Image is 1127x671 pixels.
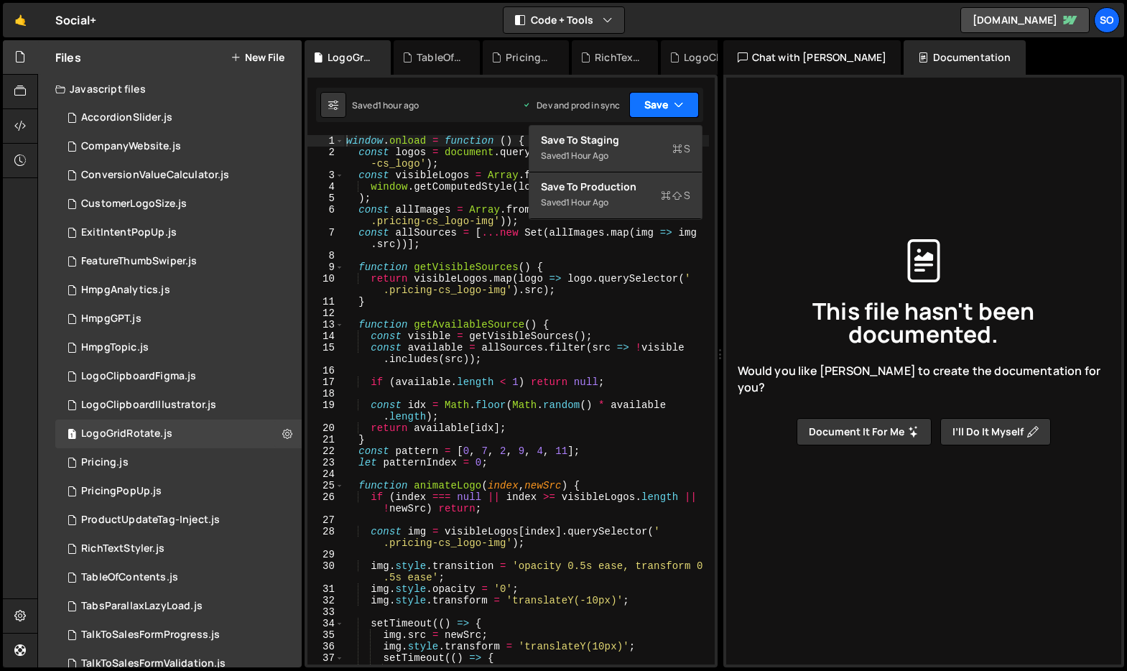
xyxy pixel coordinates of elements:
div: LogoGridRotate.js [328,50,374,65]
div: 15116/41115.js [55,103,302,132]
button: Save to ProductionS Saved1 hour ago [529,172,702,219]
div: 1 hour ago [378,99,419,111]
div: PricingPopUp.js [81,485,162,498]
span: This file hasn't been documented. [738,300,1110,346]
div: CompanyWebsite.js [81,140,181,153]
div: LogoClipboardIllustrator.js [81,399,216,412]
button: Save [629,92,699,118]
div: ProductUpdateTag-Inject.js [81,514,220,527]
div: 15116/45407.js [55,477,302,506]
div: PricingPopUp.js [506,50,552,65]
div: Javascript files [38,75,302,103]
div: 15116/40701.js [55,247,302,276]
div: 1 [307,135,344,147]
span: S [672,142,690,156]
div: 15116/41820.js [55,333,302,362]
div: 12 [307,307,344,319]
div: Documentation [904,40,1025,75]
div: 29 [307,549,344,560]
div: 4 [307,181,344,193]
div: 21 [307,434,344,445]
div: 17 [307,376,344,388]
div: 11 [307,296,344,307]
div: 27 [307,514,344,526]
div: 15 [307,342,344,365]
a: So [1094,7,1120,33]
div: 35 [307,629,344,641]
: 15116/40336.js [55,362,302,391]
div: AccordionSlider.js [81,111,172,124]
div: 34 [307,618,344,629]
a: 🤙 [3,3,38,37]
div: HmpgTopic.js [81,341,149,354]
div: 1 hour ago [566,149,608,162]
div: 36 [307,641,344,652]
div: 10 [307,273,344,296]
div: 1 hour ago [566,196,608,208]
div: 15116/40349.js [55,132,302,161]
span: 1 [68,430,76,441]
div: Saved [541,194,690,211]
div: 22 [307,445,344,457]
span: Would you like [PERSON_NAME] to create the documentation for you? [738,363,1110,395]
div: 6 [307,204,344,227]
div: 31 [307,583,344,595]
div: LogoClipboardIllustrator.js [684,50,730,65]
div: Save to Production [541,180,690,194]
div: 30 [307,560,344,583]
div: 37 [307,652,344,664]
div: Saved [352,99,419,111]
div: 15116/40766.js [55,218,302,247]
div: 15116/40702.js [55,276,302,305]
div: RichTextStyler.js [81,542,164,555]
div: TableOfContents.js [81,571,178,584]
div: Save to Staging [541,133,690,147]
div: 15116/41316.js [55,621,302,649]
div: ConversionValueCalculator.js [81,169,229,182]
h2: Files [55,50,81,65]
div: 15116/42838.js [55,391,302,420]
div: LogoClipboardFigma.js [81,370,196,383]
div: Dev and prod in sync [522,99,620,111]
div: 13 [307,319,344,330]
button: I’ll do it myself [940,418,1051,445]
div: 7 [307,227,344,250]
div: 33 [307,606,344,618]
div: TalkToSalesFormValidation.js [81,657,226,670]
div: 32 [307,595,344,606]
div: RichTextStyler.js [595,50,641,65]
a: [DOMAIN_NAME] [960,7,1090,33]
div: 15116/46100.js [55,420,302,448]
div: 2 [307,147,344,170]
div: 25 [307,480,344,491]
div: 8 [307,250,344,262]
div: 15116/45787.js [55,563,302,592]
div: 15116/40946.js [55,161,302,190]
div: 14 [307,330,344,342]
div: 15116/40695.js [55,506,302,535]
div: 23 [307,457,344,468]
button: New File [231,52,284,63]
button: Save to StagingS Saved1 hour ago [529,126,702,172]
button: Code + Tools [504,7,624,33]
div: 15116/40643.js [55,448,302,477]
div: 3 [307,170,344,181]
div: 26 [307,491,344,514]
div: 24 [307,468,344,480]
div: Chat with [PERSON_NAME] [723,40,901,75]
div: 18 [307,388,344,399]
div: FeatureThumbSwiper.js [81,255,197,268]
div: 15116/40353.js [55,190,302,218]
div: 28 [307,526,344,549]
div: 15116/45334.js [55,535,302,563]
div: TabsParallaxLazyLoad.js [81,600,203,613]
div: 15116/39536.js [55,592,302,621]
div: 15116/41430.js [55,305,302,333]
div: 16 [307,365,344,376]
div: Saved [541,147,690,165]
div: HmpgAnalytics.js [81,284,170,297]
div: TalkToSalesFormProgress.js [81,629,220,642]
div: 9 [307,262,344,273]
div: HmpgGPT.js [81,313,142,325]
